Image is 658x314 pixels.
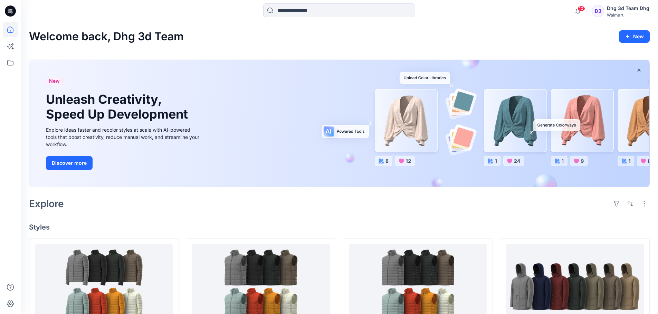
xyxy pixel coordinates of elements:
[607,12,649,18] div: Walmart
[46,126,201,148] div: Explore ideas faster and recolor styles at scale with AI-powered tools that boost creativity, red...
[607,4,649,12] div: Dhg 3d Team Dhg
[46,92,191,122] h1: Unleash Creativity, Speed Up Development
[29,223,650,231] h4: Styles
[49,77,60,85] span: New
[46,156,201,170] a: Discover more
[619,30,650,43] button: New
[29,198,64,209] h2: Explore
[46,156,93,170] button: Discover more
[592,5,604,17] div: D3
[578,6,585,11] span: 10
[29,30,184,43] h2: Welcome back, Dhg 3d Team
